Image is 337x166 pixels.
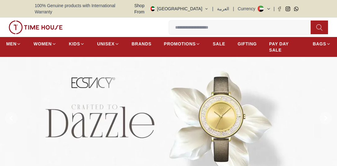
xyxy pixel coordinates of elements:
[237,41,257,47] span: GIFTING
[269,38,300,56] a: PAY DAY SALE
[313,38,331,49] a: BAGS
[269,41,300,53] span: PAY DAY SALE
[69,41,80,47] span: KIDS
[213,38,225,49] a: SALE
[97,41,114,47] span: UNISEX
[151,6,155,11] img: United Arab Emirates
[9,21,63,34] img: ...
[132,41,152,47] span: BRANDS
[164,38,201,49] a: PROMOTIONS
[33,38,56,49] a: WOMEN
[286,7,290,11] a: Instagram
[6,41,16,47] span: MEN
[97,38,119,49] a: UNISEX
[213,41,225,47] span: SALE
[277,7,282,11] a: Facebook
[217,6,229,12] button: العربية
[35,2,131,15] span: 100% Genuine products with International Warranty
[212,6,214,12] span: |
[233,6,234,12] span: |
[273,6,275,12] span: |
[6,38,21,49] a: MEN
[313,41,326,47] span: BAGS
[69,38,85,49] a: KIDS
[164,41,196,47] span: PROMOTIONS
[33,41,52,47] span: WOMEN
[238,6,258,12] div: Currency
[237,38,257,49] a: GIFTING
[131,2,209,15] button: Shop From[GEOGRAPHIC_DATA]
[294,7,299,11] a: Whatsapp
[132,38,152,49] a: BRANDS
